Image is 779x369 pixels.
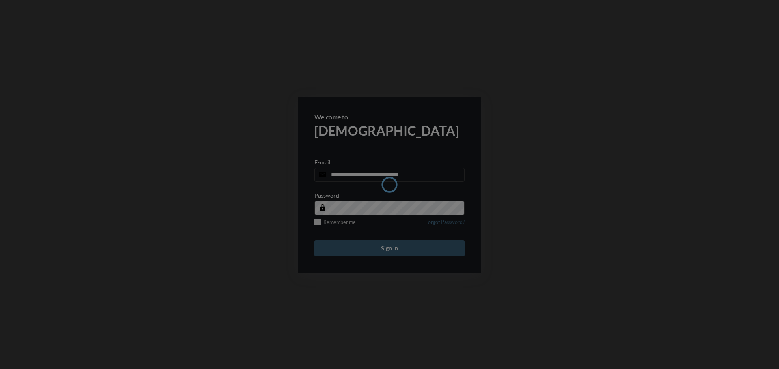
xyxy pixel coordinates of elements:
[314,192,339,199] p: Password
[314,113,465,121] p: Welcome to
[314,123,465,139] h2: [DEMOGRAPHIC_DATA]
[314,159,331,166] p: E-mail
[314,219,356,225] label: Remember me
[314,240,465,256] button: Sign in
[425,219,465,230] a: Forgot Password?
